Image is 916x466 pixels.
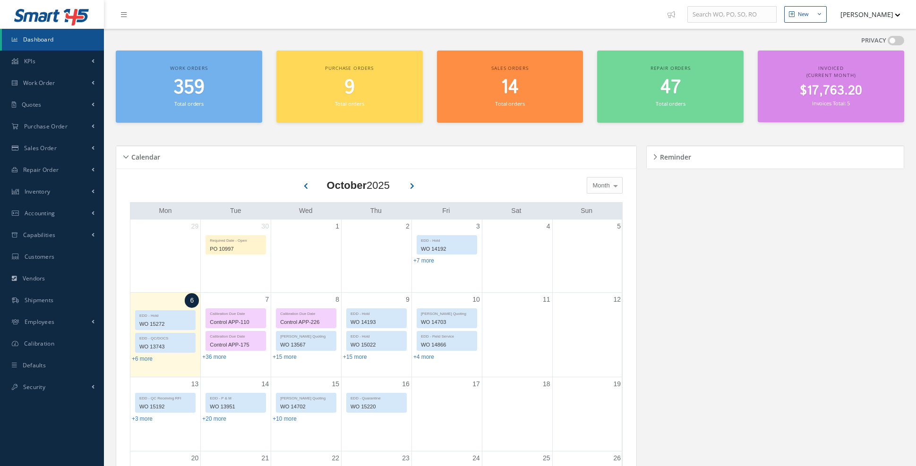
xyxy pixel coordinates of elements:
[404,293,411,306] a: October 9, 2025
[417,339,477,350] div: WO 14866
[656,100,685,107] small: Total orders
[23,383,45,391] span: Security
[334,220,341,233] a: October 1, 2025
[417,317,477,328] div: WO 14703
[260,451,271,465] a: October 21, 2025
[24,339,54,347] span: Calibration
[263,293,271,306] a: October 7, 2025
[861,36,886,45] label: PRIVACY
[136,333,195,341] div: EDD - QC/DOCS
[552,377,623,451] td: October 19, 2025
[25,296,54,304] span: Shipments
[342,293,412,377] td: October 9, 2025
[687,6,777,23] input: Search WO, PO, SO, RO
[206,317,265,328] div: Control APP-110
[552,293,623,377] td: October 12, 2025
[273,354,297,360] a: Show 15 more events
[334,293,341,306] a: October 8, 2025
[541,451,552,465] a: October 25, 2025
[411,220,482,293] td: October 3, 2025
[132,356,153,362] a: Show 6 more events
[23,35,54,43] span: Dashboard
[271,220,342,293] td: October 1, 2025
[417,331,477,339] div: EDD - Field Service
[509,205,523,217] a: Saturday
[276,339,336,350] div: WO 13567
[276,317,336,328] div: Control APP-226
[189,377,201,391] a: October 13, 2025
[24,57,35,65] span: KPIs
[501,74,519,101] span: 14
[611,293,623,306] a: October 12, 2025
[206,236,265,244] div: Required Date - Open
[276,393,336,401] div: [PERSON_NAME] Quoting
[132,415,153,422] a: Show 3 more events
[24,122,68,130] span: Purchase Order
[437,51,583,123] a: Sales orders 14 Total orders
[330,377,341,391] a: October 15, 2025
[157,205,173,217] a: Monday
[342,220,412,293] td: October 2, 2025
[335,100,364,107] small: Total orders
[206,309,265,317] div: Calibration Due Date
[170,65,207,71] span: Work orders
[404,220,411,233] a: October 2, 2025
[417,244,477,254] div: WO 14192
[206,401,265,412] div: WO 13951
[174,100,204,107] small: Total orders
[611,451,623,465] a: October 26, 2025
[201,377,271,451] td: October 14, 2025
[440,205,452,217] a: Friday
[297,205,315,217] a: Wednesday
[482,377,552,451] td: October 18, 2025
[368,205,384,217] a: Thursday
[189,220,201,233] a: September 29, 2025
[615,220,623,233] a: October 5, 2025
[24,144,57,152] span: Sales Order
[206,339,265,350] div: Control APP-175
[130,220,201,293] td: September 29, 2025
[342,377,412,451] td: October 16, 2025
[271,377,342,451] td: October 15, 2025
[136,319,195,330] div: WO 15272
[185,293,199,308] a: October 6, 2025
[400,377,411,391] a: October 16, 2025
[482,293,552,377] td: October 11, 2025
[23,274,45,282] span: Vendors
[25,253,55,261] span: Customers
[417,236,477,244] div: EDD - Hold
[22,101,42,109] span: Quotes
[260,220,271,233] a: September 30, 2025
[347,339,406,350] div: WO 15022
[330,451,341,465] a: October 22, 2025
[202,415,226,422] a: Show 20 more events
[541,377,552,391] a: October 18, 2025
[128,150,160,161] h5: Calendar
[411,293,482,377] td: October 10, 2025
[276,309,336,317] div: Calibration Due Date
[591,181,610,190] span: Month
[784,6,827,23] button: New
[806,72,856,78] span: (Current Month)
[136,311,195,319] div: EDD - Hold
[23,79,55,87] span: Work Order
[344,74,355,101] span: 9
[202,354,226,360] a: Show 36 more events
[201,293,271,377] td: October 7, 2025
[130,293,201,377] td: October 6, 2025
[130,377,201,451] td: October 13, 2025
[482,220,552,293] td: October 4, 2025
[25,318,55,326] span: Employees
[471,377,482,391] a: October 17, 2025
[471,451,482,465] a: October 24, 2025
[495,100,524,107] small: Total orders
[812,100,850,107] small: Invoices Total: 5
[597,51,744,123] a: Repair orders 47 Total orders
[818,65,844,71] span: Invoiced
[25,209,55,217] span: Accounting
[474,220,482,233] a: October 3, 2025
[201,220,271,293] td: September 30, 2025
[651,65,691,71] span: Repair orders
[116,51,262,123] a: Work orders 359 Total orders
[327,178,390,193] div: 2025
